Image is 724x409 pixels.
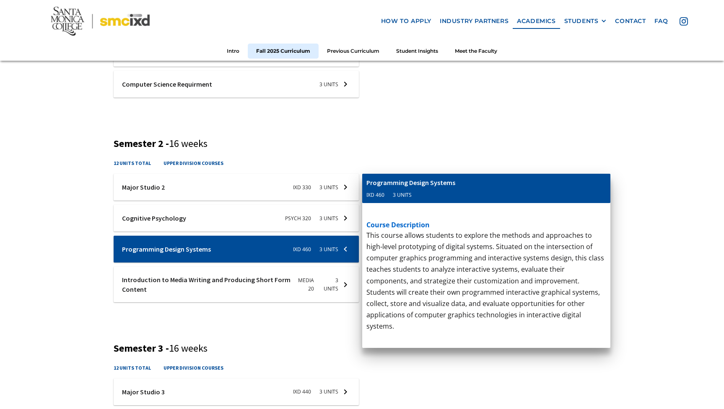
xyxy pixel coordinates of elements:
[248,43,319,59] a: Fall 2025 Curriculum
[388,43,446,59] a: Student Insights
[611,13,650,29] a: contact
[319,43,388,59] a: Previous Curriculum
[163,364,223,372] h4: upper division courses
[436,13,513,29] a: industry partners
[564,18,607,25] div: STUDENTS
[51,7,150,36] img: Santa Monica College - SMC IxD logo
[377,13,436,29] a: how to apply
[218,43,248,59] a: Intro
[564,18,599,25] div: STUDENTS
[513,13,560,29] a: Academics
[114,159,151,167] h4: 12 units total
[114,364,151,372] h4: 12 units total
[446,43,506,59] a: Meet the Faculty
[650,13,672,29] a: faq
[680,17,688,26] img: icon - instagram
[169,342,208,355] span: 16 weeks
[114,138,610,150] h3: Semester 2 -
[163,159,223,167] h4: upper division courses
[169,137,208,150] span: 16 weeks
[114,342,610,355] h3: Semester 3 -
